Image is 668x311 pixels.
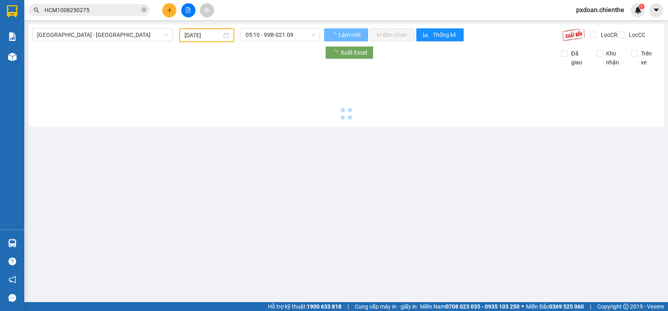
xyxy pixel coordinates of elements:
[167,7,172,13] span: plus
[549,303,584,310] strong: 0369 525 060
[433,30,457,39] span: Thống kê
[603,49,625,67] span: Kho nhận
[8,258,16,265] span: question-circle
[639,4,645,9] sup: 1
[598,30,619,39] span: Lọc CR
[246,29,315,41] span: 05:10 - 99B-021.09
[8,53,17,61] img: warehouse-icon
[522,305,524,308] span: ⚪️
[570,5,631,15] span: pxdoan.chienthe
[332,50,341,55] span: loading
[45,6,140,15] input: Tìm tên, số ĐT hoặc mã đơn
[7,5,17,17] img: logo-vxr
[268,302,341,311] span: Hỗ trợ kỹ thuật:
[8,294,16,302] span: message
[341,48,367,57] span: Xuất Excel
[420,302,520,311] span: Miền Nam
[8,276,16,283] span: notification
[181,3,195,17] button: file-add
[185,7,191,13] span: file-add
[638,49,660,67] span: Trên xe
[184,31,221,40] input: 09/08/2025
[142,7,146,12] span: close-circle
[623,304,629,309] span: copyright
[445,303,520,310] strong: 0708 023 035 - 0935 103 250
[324,28,368,41] button: Làm mới
[590,302,591,311] span: |
[37,29,168,41] span: Hồ Chí Minh - Bắc Ninh
[331,32,337,38] span: loading
[562,28,585,41] img: 9k=
[8,239,17,247] img: warehouse-icon
[355,302,418,311] span: Cung cấp máy in - giấy in:
[526,302,584,311] span: Miền Bắc
[649,3,663,17] button: caret-down
[653,6,660,14] span: caret-down
[200,3,214,17] button: aim
[568,49,590,67] span: Đã giao
[626,30,647,39] span: Lọc CC
[162,3,176,17] button: plus
[142,6,146,14] span: close-circle
[204,7,210,13] span: aim
[34,7,39,13] span: search
[307,303,341,310] strong: 1900 633 818
[416,28,464,41] button: bar-chartThống kê
[339,30,362,39] span: Làm mới
[423,32,430,38] span: bar-chart
[370,28,414,41] button: In đơn chọn
[325,46,373,59] button: Xuất Excel
[348,302,349,311] span: |
[640,4,643,9] span: 1
[8,32,17,41] img: solution-icon
[634,6,642,14] img: icon-new-feature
